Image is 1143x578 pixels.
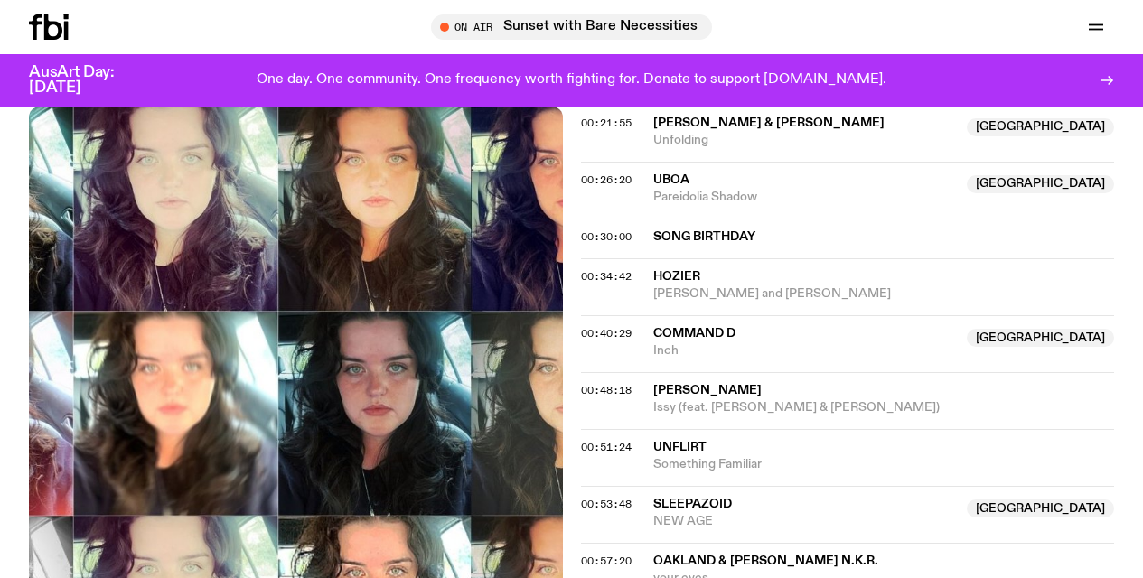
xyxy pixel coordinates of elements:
span: [GEOGRAPHIC_DATA] [967,329,1114,347]
span: 00:21:55 [581,116,632,130]
span: 00:26:20 [581,172,632,187]
button: 00:40:29 [581,329,632,339]
span: Unflirt [653,441,707,453]
span: [PERSON_NAME] & [PERSON_NAME] [653,117,885,129]
span: 00:51:24 [581,440,632,454]
span: Command D [653,327,735,340]
span: NEW AGE [653,513,957,530]
span: 00:48:18 [581,383,632,397]
button: 00:26:20 [581,175,632,185]
span: [PERSON_NAME] [653,384,762,396]
span: Unfolding [653,132,957,149]
button: 00:21:55 [581,118,632,128]
span: sleepazoid [653,498,732,510]
span: [PERSON_NAME] and [PERSON_NAME] [653,285,1115,303]
button: 00:57:20 [581,556,632,566]
h3: AusArt Day: [DATE] [29,65,145,96]
button: 00:48:18 [581,386,632,396]
span: [GEOGRAPHIC_DATA] [967,175,1114,193]
p: One day. One community. One frequency worth fighting for. Donate to support [DOMAIN_NAME]. [257,72,886,89]
span: 00:34:42 [581,269,632,284]
span: Uboa [653,173,689,186]
span: Pareidolia Shadow [653,189,957,206]
button: 00:34:42 [581,272,632,282]
span: Hozier [653,270,700,283]
button: On AirSunset with Bare Necessities [431,14,712,40]
span: SONG BIRTHDAY [653,228,1104,246]
span: oakland & [PERSON_NAME] N.K.R. [653,555,878,567]
span: 00:53:48 [581,497,632,511]
span: 00:57:20 [581,554,632,568]
span: 00:30:00 [581,229,632,244]
span: [GEOGRAPHIC_DATA] [967,118,1114,136]
span: Inch [653,342,957,359]
button: 00:30:00 [581,232,632,242]
span: 00:40:29 [581,326,632,340]
button: 00:51:24 [581,443,632,452]
span: Issy (feat. [PERSON_NAME] & [PERSON_NAME]) [653,399,1115,416]
span: Something Familiar [653,456,1115,473]
span: [GEOGRAPHIC_DATA] [967,499,1114,517]
button: 00:53:48 [581,499,632,509]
